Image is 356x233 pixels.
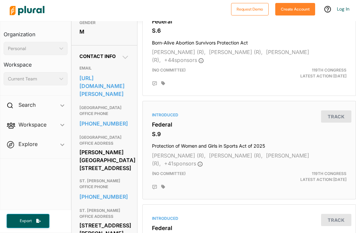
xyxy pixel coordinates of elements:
span: [PERSON_NAME] (R), [209,152,263,159]
span: 119th Congress [312,68,346,73]
div: Add tags [161,81,165,86]
button: Request Demo [231,3,269,15]
h3: Workspace [4,55,68,70]
span: 119th Congress [312,171,346,176]
div: Add Position Statement [152,185,157,190]
h3: Federal [152,18,346,25]
a: Log In [337,6,349,12]
div: Introduced [152,112,346,118]
button: Export [7,214,49,228]
h3: S.6 [152,27,346,34]
a: Request Demo [231,5,269,12]
h3: Federal [152,121,346,128]
div: Introduced [152,216,346,221]
div: [PERSON_NAME][GEOGRAPHIC_DATA] [STREET_ADDRESS] [79,147,129,173]
span: [PERSON_NAME] (R), [209,49,263,55]
h4: Protection of Women and Girls in Sports Act of 2025 [152,140,346,149]
div: (no committee) [147,171,283,183]
h3: Federal [152,225,346,231]
a: Create Account [275,5,315,12]
button: Track [321,110,351,123]
h3: GENDER [79,19,129,27]
h2: Search [18,101,36,108]
h3: S.9 [152,131,346,137]
h3: [GEOGRAPHIC_DATA] OFFICE PHONE [79,104,129,118]
h3: EMAIL [79,64,129,72]
button: Create Account [275,3,315,15]
div: Add tags [161,185,165,189]
div: (no committee) [147,67,283,79]
div: Latest Action: [DATE] [283,67,351,79]
span: [PERSON_NAME] (R), [152,152,206,159]
a: [PHONE_NUMBER] [79,192,129,202]
span: + 41 sponsor s [164,160,203,167]
button: Track [321,214,351,226]
h3: [GEOGRAPHIC_DATA] OFFICE ADDRESS [79,133,129,147]
a: [PHONE_NUMBER] [79,119,129,129]
h3: ST. [PERSON_NAME] OFFICE PHONE [79,177,129,191]
h3: Organization [4,25,68,39]
div: Add Position Statement [152,81,157,86]
span: Contact Info [79,53,116,59]
h3: ST. [PERSON_NAME] OFFICE ADDRESS [79,207,129,220]
div: Personal [8,45,57,52]
a: [URL][DOMAIN_NAME][PERSON_NAME] [79,73,129,99]
h4: Born-Alive Abortion Survivors Protection Act [152,37,346,46]
div: Current Team [8,75,57,82]
div: Latest Action: [DATE] [283,171,351,183]
span: + 44 sponsor s [164,57,204,63]
span: [PERSON_NAME] (R), [152,152,309,167]
span: [PERSON_NAME] (R), [152,49,206,55]
div: M [79,27,129,37]
span: Export [15,218,36,224]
